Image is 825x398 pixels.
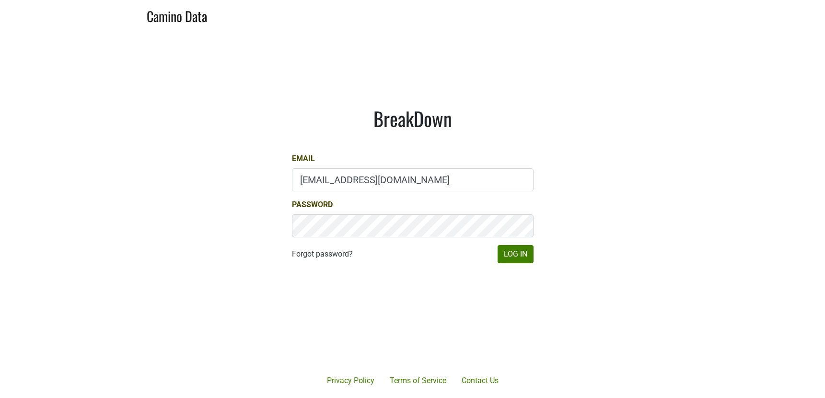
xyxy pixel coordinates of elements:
label: Password [292,199,333,211]
a: Camino Data [147,4,207,26]
button: Log In [498,245,534,263]
a: Contact Us [454,371,506,390]
h1: BreakDown [292,107,534,130]
label: Email [292,153,315,164]
a: Terms of Service [382,371,454,390]
a: Forgot password? [292,248,353,260]
a: Privacy Policy [319,371,382,390]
